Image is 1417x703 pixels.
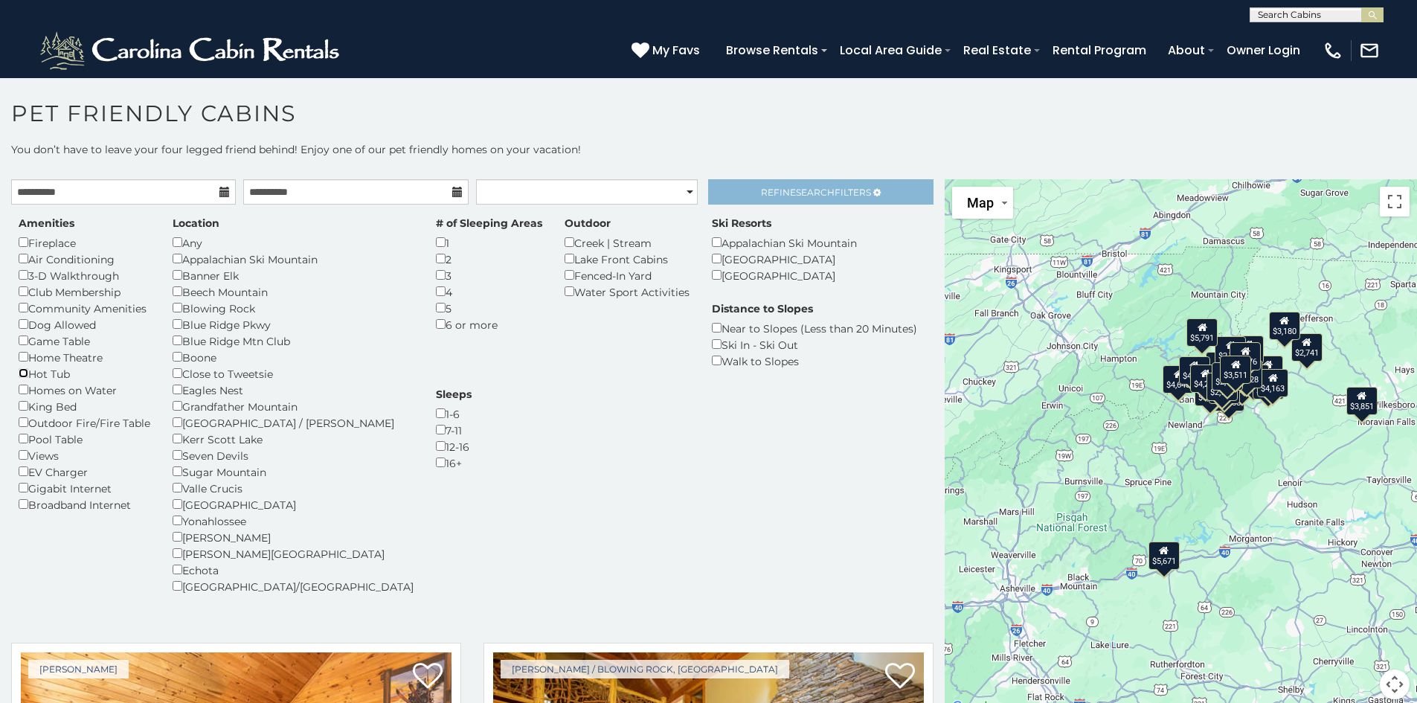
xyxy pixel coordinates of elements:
[173,529,414,545] div: [PERSON_NAME]
[1227,369,1259,397] div: $6,453
[1233,335,1265,363] div: $3,012
[19,414,150,431] div: Outdoor Fire/Fire Table
[885,661,915,693] a: Add to favorites
[173,431,414,447] div: Kerr Scott Lake
[956,37,1038,63] a: Real Estate
[173,496,414,513] div: [GEOGRAPHIC_DATA]
[173,251,414,267] div: Appalachian Ski Mountain
[719,37,826,63] a: Browse Rentals
[967,195,994,211] span: Map
[712,353,917,369] div: Walk to Slopes
[19,349,150,365] div: Home Theatre
[436,316,542,333] div: 6 or more
[173,333,414,349] div: Blue Ridge Mtn Club
[37,28,346,73] img: White-1-2.png
[652,41,700,60] span: My Favs
[173,545,414,562] div: [PERSON_NAME][GEOGRAPHIC_DATA]
[19,251,150,267] div: Air Conditioning
[28,660,129,678] a: [PERSON_NAME]
[1257,368,1288,397] div: $4,163
[1253,371,1284,399] div: $4,701
[1209,375,1240,403] div: $3,354
[173,234,414,251] div: Any
[1215,336,1247,365] div: $2,776
[19,447,150,463] div: Views
[712,216,771,231] label: Ski Resorts
[565,267,690,283] div: Fenced-In Yard
[1253,355,1284,383] div: $4,446
[436,283,542,300] div: 4
[1231,360,1262,388] div: $3,128
[436,234,542,251] div: 1
[173,398,414,414] div: Grandfather Mountain
[1346,386,1378,414] div: $3,851
[436,251,542,267] div: 2
[952,187,1013,219] button: Change map style
[1291,333,1323,362] div: $2,741
[19,234,150,251] div: Fireplace
[436,300,542,316] div: 5
[1380,670,1410,699] button: Map camera controls
[832,37,949,63] a: Local Area Guide
[173,316,414,333] div: Blue Ridge Pkwy
[1187,318,1218,346] div: $5,791
[436,387,472,402] label: Sleeps
[173,447,414,463] div: Seven Devils
[565,283,690,300] div: Water Sport Activities
[712,320,917,336] div: Near to Slopes (Less than 20 Minutes)
[173,480,414,496] div: Valle Crucis
[1213,382,1244,411] div: $5,465
[19,480,150,496] div: Gigabit Internet
[1045,37,1154,63] a: Rental Program
[173,414,414,431] div: [GEOGRAPHIC_DATA] / [PERSON_NAME]
[712,251,857,267] div: [GEOGRAPHIC_DATA]
[173,463,414,480] div: Sugar Mountain
[1148,541,1180,569] div: $5,671
[173,382,414,398] div: Eagles Nest
[1190,364,1221,392] div: $4,245
[1230,342,1262,370] div: $4,876
[1219,37,1308,63] a: Owner Login
[1380,187,1410,216] button: Toggle fullscreen view
[173,283,414,300] div: Beech Mountain
[413,661,443,693] a: Add to favorites
[1221,356,1252,384] div: $3,511
[1323,40,1343,61] img: phone-regular-white.png
[173,216,219,231] label: Location
[19,333,150,349] div: Game Table
[1179,356,1210,384] div: $4,736
[19,267,150,283] div: 3-D Walkthrough
[1207,372,1238,400] div: $2,971
[436,438,472,455] div: 12-16
[436,422,472,438] div: 7-11
[712,336,917,353] div: Ski In - Ski Out
[436,267,542,283] div: 3
[1269,311,1300,339] div: $3,180
[501,660,789,678] a: [PERSON_NAME] / Blowing Rock, [GEOGRAPHIC_DATA]
[436,216,542,231] label: # of Sleeping Areas
[796,187,835,198] span: Search
[19,365,150,382] div: Hot Tub
[19,216,74,231] label: Amenities
[19,398,150,414] div: King Bed
[708,179,933,205] a: RefineSearchFilters
[436,455,472,471] div: 16+
[1359,40,1380,61] img: mail-regular-white.png
[19,382,150,398] div: Homes on Water
[712,267,857,283] div: [GEOGRAPHIC_DATA]
[1160,37,1212,63] a: About
[19,431,150,447] div: Pool Table
[436,405,472,422] div: 1-6
[565,216,611,231] label: Outdoor
[565,251,690,267] div: Lake Front Cabins
[173,562,414,578] div: Echota
[173,267,414,283] div: Banner Elk
[19,283,150,300] div: Club Membership
[1212,362,1243,390] div: $2,663
[1195,378,1227,406] div: $3,301
[173,365,414,382] div: Close to Tweetsie
[173,578,414,594] div: [GEOGRAPHIC_DATA]/[GEOGRAPHIC_DATA]
[712,301,813,316] label: Distance to Slopes
[173,513,414,529] div: Yonahlossee
[19,463,150,480] div: EV Charger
